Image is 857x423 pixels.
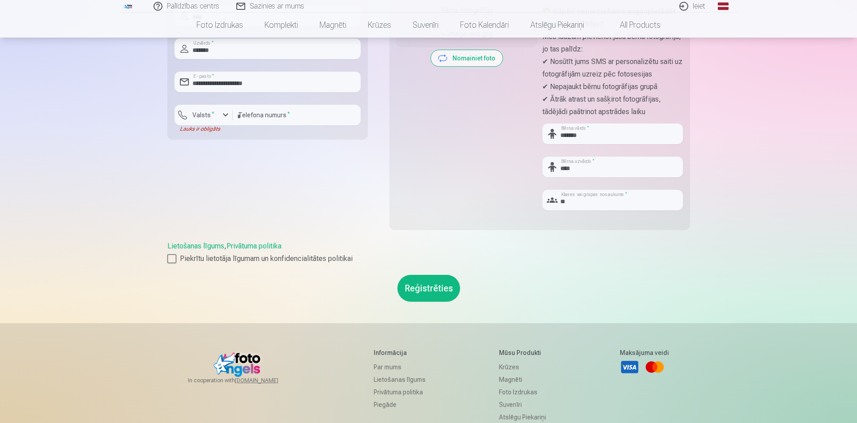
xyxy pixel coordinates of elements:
h5: Mūsu produkti [499,348,546,357]
label: Valsts [189,111,218,120]
label: Piekrītu lietotāja līgumam un konfidencialitātes politikai [167,253,690,264]
a: Visa [620,357,640,377]
a: All products [595,13,671,38]
a: Mastercard [645,357,665,377]
a: Privātuma politika [374,386,426,398]
a: Krūzes [357,13,402,38]
h5: Informācija [374,348,426,357]
a: Suvenīri [499,398,546,411]
a: Privātuma politika [226,242,281,250]
a: Suvenīri [402,13,449,38]
button: Nomainiet foto [431,50,503,66]
a: Magnēti [309,13,357,38]
div: Lauks ir obligāts [175,125,233,132]
a: Atslēgu piekariņi [520,13,595,38]
a: [DOMAIN_NAME] [235,377,300,384]
a: Foto izdrukas [186,13,254,38]
button: Valsts* [175,105,233,125]
a: Piegāde [374,398,426,411]
a: Krūzes [499,361,546,373]
a: Foto izdrukas [499,386,546,398]
img: /fa1 [124,4,133,9]
p: ✔ Nepajaukt bērnu fotogrāfijas grupā [542,81,683,93]
a: Magnēti [499,373,546,386]
a: Komplekti [254,13,309,38]
p: ✔ Nosūtīt jums SMS ar personalizētu saiti uz fotogrāfijām uzreiz pēc fotosesijas [542,56,683,81]
a: Lietošanas līgums [167,242,224,250]
h5: Maksājuma veidi [620,348,669,357]
p: Mēs lūdzam pievienot jūsu bērna fotogrāfiju, jo tas palīdz: [542,30,683,56]
span: In cooperation with [188,377,300,384]
a: Foto kalendāri [449,13,520,38]
a: Par mums [374,361,426,373]
a: Lietošanas līgums [374,373,426,386]
div: , [167,241,690,264]
p: ✔ Ātrāk atrast un sašķirot fotogrāfijas, tādējādi paātrinot apstrādes laiku [542,93,683,118]
button: Reģistrēties [397,275,460,302]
